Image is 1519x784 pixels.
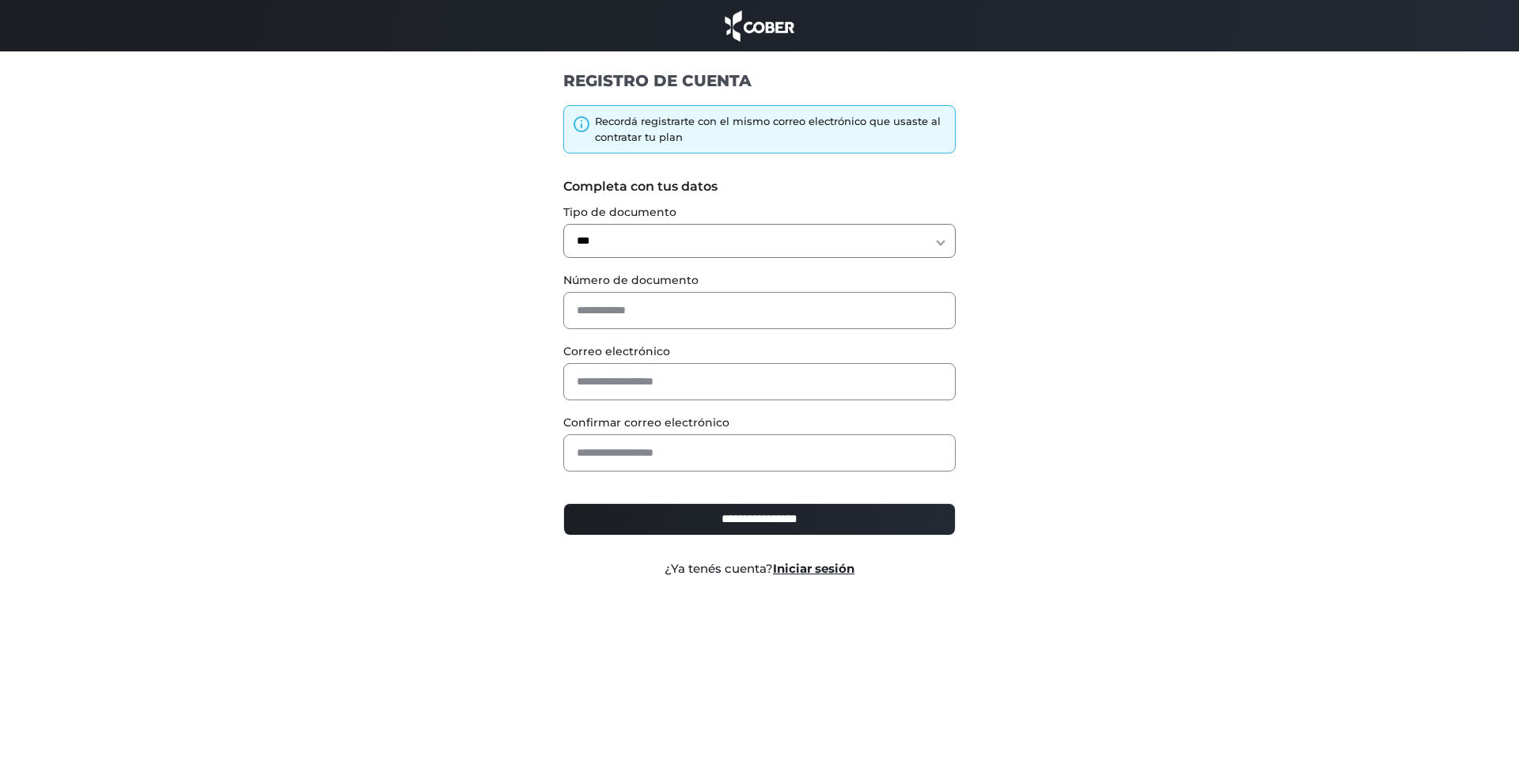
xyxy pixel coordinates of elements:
[563,343,956,360] label: Correo electrónico
[595,114,948,145] div: Recordá registrarte con el mismo correo electrónico que usaste al contratar tu plan
[563,70,956,91] h1: REGISTRO DE CUENTA
[563,204,956,221] label: Tipo de documento
[563,177,956,196] label: Completa con tus datos
[563,272,956,289] label: Número de documento
[773,561,854,576] a: Iniciar sesión
[551,560,968,578] div: ¿Ya tenés cuenta?
[721,8,798,44] img: cober_marca.png
[563,415,956,431] label: Confirmar correo electrónico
